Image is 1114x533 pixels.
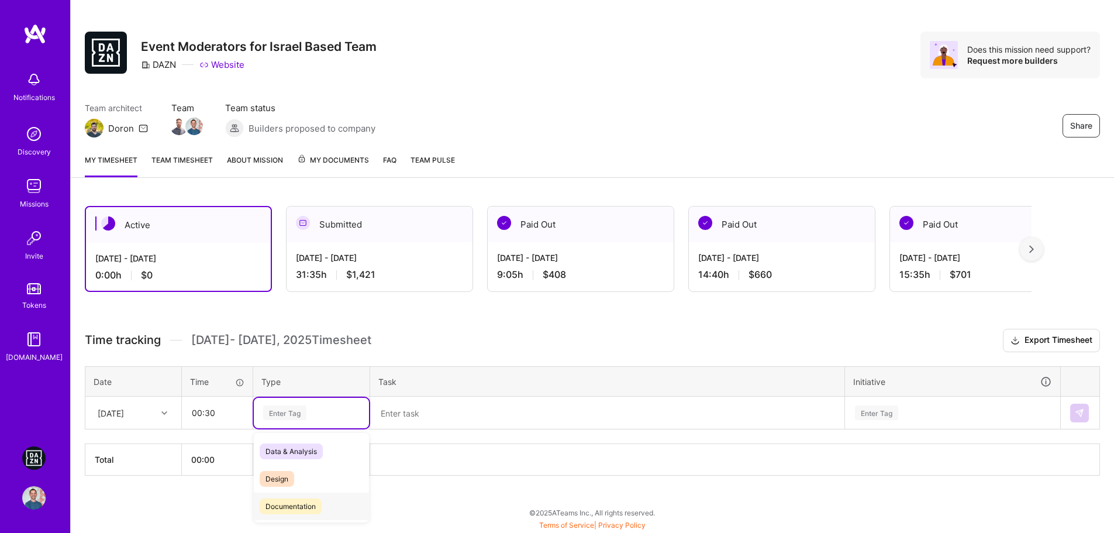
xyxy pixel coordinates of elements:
img: Team Architect [85,119,104,137]
a: My timesheet [85,154,137,177]
a: About Mission [227,154,283,177]
div: 15:35 h [899,269,1067,281]
img: right [1029,245,1034,253]
img: bell [22,68,46,91]
div: Tokens [22,299,46,311]
div: Request more builders [967,55,1091,66]
i: icon Mail [139,123,148,133]
img: Submit [1075,408,1084,418]
a: Team Member Avatar [171,116,187,136]
div: Paid Out [890,207,1076,242]
span: Documentation [260,498,322,514]
img: User Avatar [22,486,46,510]
div: 0:00 h [95,269,261,281]
img: Team Member Avatar [170,118,188,135]
div: 31:35 h [296,269,463,281]
img: Invite [22,226,46,250]
div: Active [86,207,271,243]
button: Share [1063,114,1100,137]
div: DAZN [141,59,176,71]
div: © 2025 ATeams Inc., All rights reserved. [70,498,1114,527]
th: Total [85,444,182,476]
th: 00:00 [182,444,253,476]
span: Data & Analysis [260,443,323,459]
div: [DATE] [98,407,124,419]
span: $660 [749,269,772,281]
span: Share [1070,120,1092,132]
input: HH:MM [182,397,252,428]
span: Team architect [85,102,148,114]
div: Paid Out [689,207,875,242]
div: [DATE] - [DATE] [497,252,664,264]
img: Submitted [296,216,310,230]
span: Team Pulse [411,156,455,164]
i: icon CompanyGray [141,60,150,70]
div: [DOMAIN_NAME] [6,351,63,363]
img: guide book [22,328,46,351]
img: Builders proposed to company [225,119,244,137]
a: My Documents [297,154,369,177]
th: Task [370,366,845,397]
span: Design [260,471,294,487]
img: Team Member Avatar [185,118,203,135]
div: Enter Tag [855,404,898,422]
img: DAZN: Event Moderators for Israel Based Team [22,446,46,470]
a: Terms of Service [539,521,594,529]
div: Time [190,376,244,388]
span: [DATE] - [DATE] , 2025 Timesheet [191,333,371,348]
div: [DATE] - [DATE] [95,252,261,264]
img: Paid Out [497,216,511,230]
a: FAQ [383,154,396,177]
a: Team timesheet [151,154,213,177]
span: $1,421 [346,269,375,281]
div: Submitted [287,207,472,242]
i: icon Chevron [161,410,167,416]
img: Paid Out [698,216,712,230]
a: Team Member Avatar [187,116,202,136]
div: Does this mission need support? [967,44,1091,55]
a: Team Pulse [411,154,455,177]
h3: Event Moderators for Israel Based Team [141,39,377,54]
div: Notifications [13,91,55,104]
span: $0 [141,269,153,281]
img: Company Logo [85,32,127,74]
a: DAZN: Event Moderators for Israel Based Team [19,446,49,470]
div: Invite [25,250,43,262]
span: $408 [543,269,566,281]
img: Paid Out [899,216,913,230]
div: [DATE] - [DATE] [899,252,1067,264]
span: Team [171,102,202,114]
img: tokens [27,283,41,294]
div: Initiative [853,375,1052,388]
div: Doron [108,122,134,135]
img: Active [101,216,115,231]
a: Privacy Policy [598,521,646,529]
div: Missions [20,198,49,210]
div: Enter Tag [263,404,306,422]
a: User Avatar [19,486,49,510]
i: icon Download [1010,335,1020,347]
img: logo [23,23,47,44]
img: discovery [22,122,46,146]
div: Paid Out [488,207,674,242]
img: Avatar [930,41,958,69]
div: 14:40 h [698,269,865,281]
button: Export Timesheet [1003,329,1100,352]
span: | [539,521,646,529]
span: My Documents [297,154,369,167]
span: $701 [950,269,971,281]
th: Date [85,366,182,397]
div: [DATE] - [DATE] [698,252,865,264]
span: Team status [225,102,375,114]
span: Time tracking [85,333,161,348]
span: Builders proposed to company [249,122,375,135]
a: Website [199,59,244,71]
div: [DATE] - [DATE] [296,252,463,264]
th: Type [253,366,370,397]
div: 9:05 h [497,269,664,281]
div: Discovery [18,146,51,158]
img: teamwork [22,174,46,198]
